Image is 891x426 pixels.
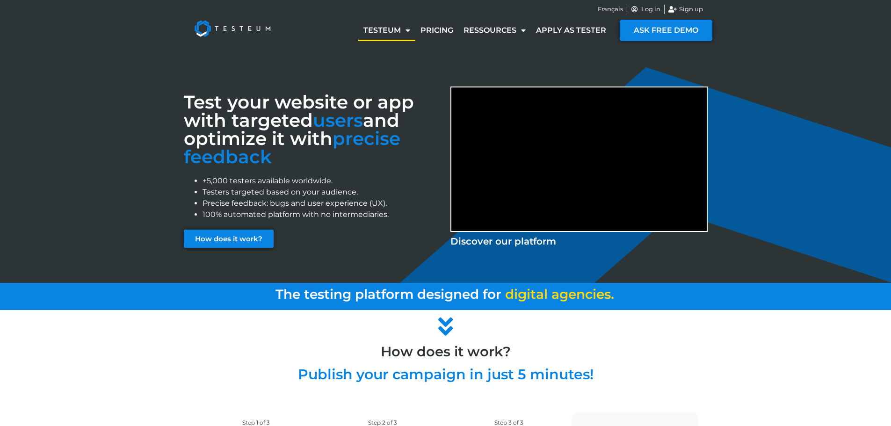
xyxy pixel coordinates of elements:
[531,20,611,41] a: Apply as tester
[203,187,441,198] li: Testers targeted based on your audience.
[620,20,712,41] a: ASK FREE DEMO
[358,20,415,41] a: Testeum
[203,198,441,209] li: Precise feedback: bugs and user experience (UX).
[179,345,712,358] h2: How does it work?
[451,87,707,231] iframe: YouTube video player
[677,5,703,14] span: Sign up
[639,5,660,14] span: Log in
[450,234,708,248] p: Discover our platform
[203,175,441,187] li: +5,000 testers available worldwide.
[634,27,698,34] span: ASK FREE DEMO
[184,10,281,47] img: Testeum Logo - Application crowdtesting platform
[184,127,400,168] font: precise feedback
[203,209,441,220] li: 100% automated platform with no intermediaries.
[184,230,274,248] a: How does it work?
[598,5,623,14] a: Français
[494,419,523,426] span: Step 3 of 3
[184,93,441,166] h3: Test your website or app with targeted and optimize it with
[358,20,611,41] nav: Menu
[415,20,458,41] a: Pricing
[368,419,397,426] span: Step 2 of 3
[458,20,531,41] a: Ressources
[668,5,703,14] a: Sign up
[179,368,712,382] h2: Publish your campaign in just 5 minutes!
[195,235,262,242] span: How does it work?
[313,109,363,131] span: users
[631,5,661,14] a: Log in
[275,286,501,302] span: The testing platform designed for
[242,419,270,426] span: Step 1 of 3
